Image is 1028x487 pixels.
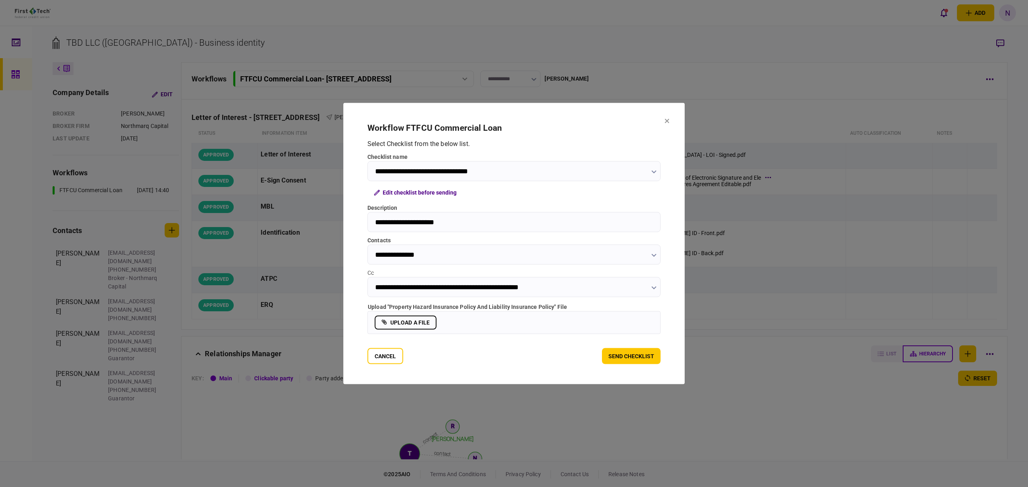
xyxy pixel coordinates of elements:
label: checklist name [367,153,661,161]
input: contacts [367,245,661,265]
input: checklist name [367,161,661,181]
label: contacts [367,236,661,245]
div: upload "Property Hazard Insurance Policy and Liability Insurance Policy" file [368,303,567,311]
div: Cc [367,269,661,277]
button: Edit checklist before sending [367,185,463,200]
label: Description [367,204,661,212]
label: upload a file [375,316,436,330]
div: Select Checklist from the below list . [367,139,661,149]
button: Cancel [367,348,403,364]
h2: workflow FTFCU Commercial Loan [367,123,661,133]
button: send checklist [602,348,661,364]
input: Description [367,212,661,232]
